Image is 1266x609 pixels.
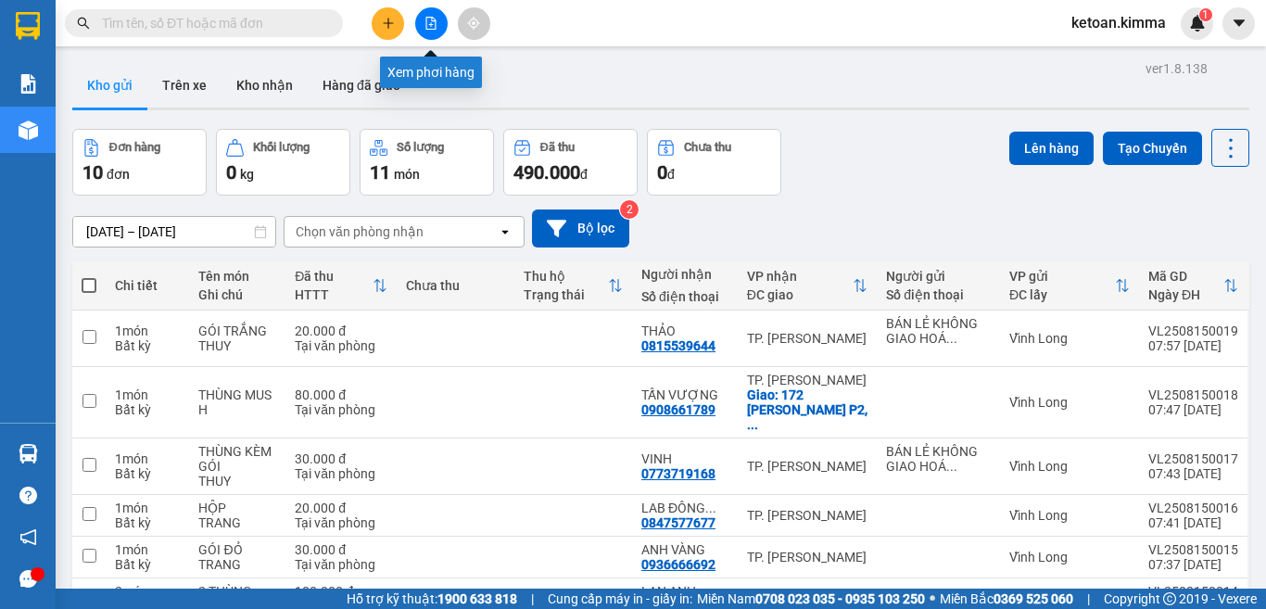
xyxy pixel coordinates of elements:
[437,591,517,606] strong: 1900 633 818
[667,167,675,182] span: đ
[216,129,350,196] button: Khối lượng0kg
[1189,15,1206,32] img: icon-new-feature
[540,141,575,154] div: Đã thu
[415,7,448,40] button: file-add
[406,278,505,293] div: Chưa thu
[1009,550,1130,565] div: Vĩnh Long
[296,222,424,241] div: Chọn văn phòng nhận
[755,591,925,606] strong: 0708 023 035 - 0935 103 250
[380,57,482,88] div: Xem phơi hàng
[641,324,728,338] div: THẢO
[532,209,629,247] button: Bộ lọc
[295,387,386,402] div: 80.000 đ
[295,338,386,353] div: Tại văn phòng
[397,141,444,154] div: Số lượng
[886,269,991,284] div: Người gửi
[372,7,404,40] button: plus
[115,451,180,466] div: 1 món
[198,515,276,530] div: TRANG
[1009,132,1094,165] button: Lên hàng
[1148,269,1223,284] div: Mã GD
[109,141,160,154] div: Đơn hàng
[115,402,180,417] div: Bất kỳ
[115,501,180,515] div: 1 món
[115,278,180,293] div: Chi tiết
[1148,338,1238,353] div: 07:57 [DATE]
[198,584,276,599] div: 2 THÙNG
[946,459,957,474] span: ...
[1199,8,1212,21] sup: 1
[620,200,639,219] sup: 2
[641,542,728,557] div: ANH VÀNG
[940,589,1073,609] span: Miền Bắc
[295,287,372,302] div: HTTT
[580,167,588,182] span: đ
[1202,8,1209,21] span: 1
[394,167,420,182] span: món
[498,224,513,239] svg: open
[1148,402,1238,417] div: 07:47 [DATE]
[295,402,386,417] div: Tại văn phòng
[1009,269,1115,284] div: VP gửi
[458,7,490,40] button: aim
[424,17,437,30] span: file-add
[295,542,386,557] div: 30.000 đ
[994,591,1073,606] strong: 0369 525 060
[16,12,40,40] img: logo-vxr
[295,557,386,572] div: Tại văn phòng
[295,466,386,481] div: Tại văn phòng
[198,444,276,474] div: THÙNG KÈM GÓI
[747,287,854,302] div: ĐC giao
[1009,331,1130,346] div: Vĩnh Long
[198,338,276,353] div: THUY
[1163,592,1176,605] span: copyright
[747,331,868,346] div: TP. [PERSON_NAME]
[285,261,396,311] th: Toggle SortBy
[115,338,180,353] div: Bất kỳ
[524,287,608,302] div: Trạng thái
[1009,395,1130,410] div: Vĩnh Long
[1103,132,1202,165] button: Tạo Chuyến
[115,387,180,402] div: 1 món
[1222,7,1255,40] button: caret-down
[641,515,715,530] div: 0847577677
[738,261,878,311] th: Toggle SortBy
[524,269,608,284] div: Thu hộ
[240,167,254,182] span: kg
[295,584,386,599] div: 100.000 đ
[641,584,728,599] div: LAN ANH
[647,129,781,196] button: Chưa thu0đ
[684,141,731,154] div: Chưa thu
[198,557,276,572] div: TRANG
[886,316,991,346] div: BÁN LẺ KHÔNG GIAO HOÁ ĐƠN
[548,589,692,609] span: Cung cấp máy in - giấy in:
[1009,459,1130,474] div: Vĩnh Long
[1057,11,1181,34] span: ketoan.kimma
[19,121,38,140] img: warehouse-icon
[1148,324,1238,338] div: VL2508150019
[1009,287,1115,302] div: ĐC lấy
[503,129,638,196] button: Đã thu490.000đ
[115,324,180,338] div: 1 món
[641,338,715,353] div: 0815539644
[295,501,386,515] div: 20.000 đ
[641,402,715,417] div: 0908661789
[747,387,868,432] div: Giao: 172 NGUYỄN CHÍ THANH P2, Q10
[19,570,37,588] span: message
[295,269,372,284] div: Đã thu
[360,129,494,196] button: Số lượng11món
[467,17,480,30] span: aim
[382,17,395,30] span: plus
[1148,287,1223,302] div: Ngày ĐH
[82,161,103,184] span: 10
[295,515,386,530] div: Tại văn phòng
[1148,557,1238,572] div: 07:37 [DATE]
[697,589,925,609] span: Miền Nam
[72,63,147,108] button: Kho gửi
[295,451,386,466] div: 30.000 đ
[1148,466,1238,481] div: 07:43 [DATE]
[641,267,728,282] div: Người nhận
[72,129,207,196] button: Đơn hàng10đơn
[198,542,276,557] div: GÓI ĐỎ
[747,508,868,523] div: TP. [PERSON_NAME]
